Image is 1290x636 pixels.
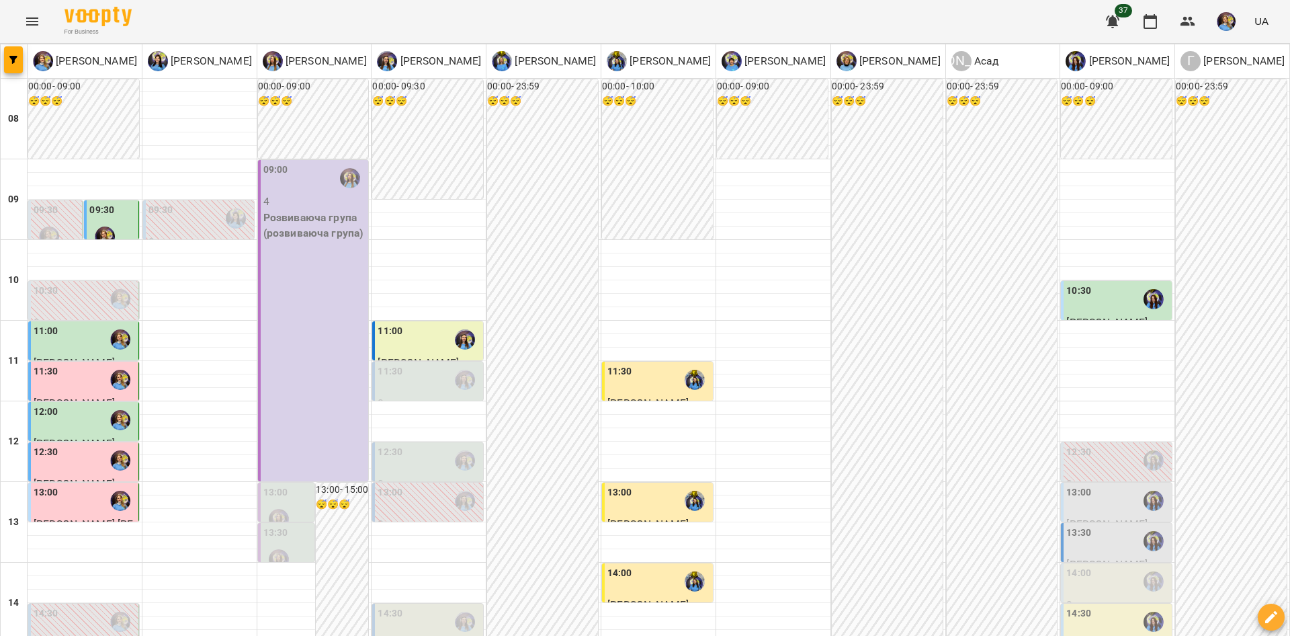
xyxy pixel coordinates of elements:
label: 14:30 [378,606,402,621]
h6: 😴😴😴 [1061,94,1172,109]
label: 13:30 [263,526,288,541]
p: 0 [378,395,480,411]
a: Р [PERSON_NAME] [492,51,596,71]
button: UA [1249,9,1274,34]
div: Ігнатенко Оксана [455,612,475,632]
div: Бадун Наталія [836,51,941,71]
label: 11:00 [34,324,58,339]
img: І [377,51,397,71]
img: Voopty Logo [64,7,132,26]
img: Ігнатенко Оксана [455,491,475,511]
div: Базілєва Катерина [148,51,252,71]
p: 0 [378,516,480,532]
label: 12:30 [34,445,58,460]
h6: 😴😴😴 [372,94,483,109]
h6: 😴😴😴 [832,94,943,109]
h6: 😴😴😴 [316,498,368,512]
h6: 😴😴😴 [602,94,713,109]
label: 12:00 [34,405,58,420]
a: Б [PERSON_NAME] [836,51,941,71]
p: 0 [378,476,480,492]
p: [PERSON_NAME] [53,53,137,69]
div: Позднякова Анастасія [95,227,115,247]
div: Городецька Карина [1180,51,1285,71]
div: Г [1180,51,1201,71]
h6: 😴😴😴 [1176,94,1287,109]
img: Позднякова Анастасія [110,612,130,632]
div: Казимирів Тетяна [340,168,360,188]
h6: 😴😴😴 [947,94,1058,109]
img: Вахнован Діана [1144,491,1164,511]
img: Позднякова Анастасія [39,227,59,247]
h6: 😴😴😴 [28,94,139,109]
img: Позднякова Анастасія [110,289,130,309]
p: [PERSON_NAME] [1201,53,1285,69]
p: Розвиваюча група (розвиваюча група) [263,210,366,241]
p: [PERSON_NAME] [857,53,941,69]
span: [PERSON_NAME] [607,518,689,530]
img: Ч [722,51,742,71]
img: Вахнован Діана [1144,571,1164,592]
div: Ігнатенко Оксана [455,450,475,471]
label: 13:00 [1066,485,1091,500]
img: С [607,51,627,71]
label: 10:30 [1066,284,1091,299]
p: [PERSON_NAME] [627,53,711,69]
img: Позднякова Анастасія [110,450,130,471]
div: Позднякова Анастасія [110,329,130,350]
label: 12:30 [378,445,402,460]
p: [PERSON_NAME] [512,53,596,69]
h6: 00:00 - 09:30 [372,79,483,94]
label: 11:30 [378,364,402,379]
img: Ігнатенко Оксана [455,370,475,390]
span: [PERSON_NAME] [34,356,115,369]
img: Свириденко Аня [685,571,705,592]
p: 0 [1066,597,1169,613]
h6: 00:00 - 10:00 [602,79,713,94]
label: 14:30 [1066,606,1091,621]
span: For Business [64,28,132,36]
img: Свириденко Аня [685,491,705,511]
img: Казимирів Тетяна [269,509,289,529]
span: [PERSON_NAME] [34,477,115,490]
div: Ігнатенко Оксана [455,329,475,350]
label: 11:30 [607,364,632,379]
label: 13:00 [263,485,288,500]
span: [PERSON_NAME] [378,356,459,369]
a: І [PERSON_NAME] [377,51,481,71]
a: К [PERSON_NAME] [263,51,367,71]
p: 4 [263,194,366,210]
p: [PERSON_NAME] [397,53,481,69]
label: 13:00 [607,485,632,500]
h6: 00:00 - 09:00 [1061,79,1172,94]
h6: 00:00 - 23:59 [487,79,598,94]
h6: 12 [8,434,19,449]
h6: 00:00 - 09:00 [258,79,369,94]
div: Ігнатенко Оксана [377,51,481,71]
span: [PERSON_NAME] [607,397,689,409]
div: Чирва Юлія [722,51,826,71]
label: 09:30 [89,203,114,218]
img: Вахнован Діана [1144,450,1164,471]
h6: 13:00 - 15:00 [316,483,368,498]
img: Вахнован Діана [1144,612,1164,632]
img: 6b085e1eb0905a9723a04dd44c3bb19c.jpg [1217,12,1236,31]
label: 11:30 [34,364,58,379]
h6: 00:00 - 23:59 [947,79,1058,94]
h6: 00:00 - 23:59 [832,79,943,94]
p: 0 [1066,476,1169,492]
label: 14:00 [607,566,632,581]
span: 37 [1115,4,1132,17]
a: [PERSON_NAME] Асад [951,51,999,71]
h6: 😴😴😴 [717,94,828,109]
